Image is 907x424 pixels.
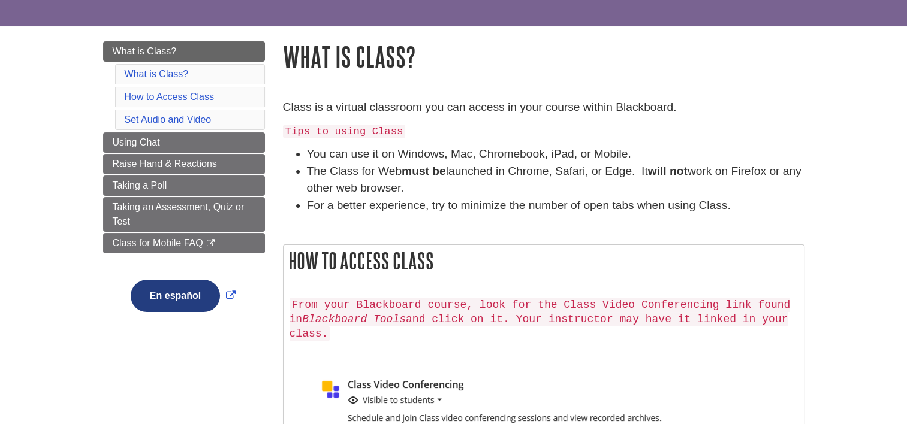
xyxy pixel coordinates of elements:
[284,245,804,277] h2: How to Access Class
[131,280,220,312] button: En español
[307,163,804,198] li: The Class for Web launched in Chrome, Safari, or Edge. It work on Firefox or any other web browser.
[283,41,804,72] h1: What is Class?
[128,290,239,301] a: Link opens in new window
[283,125,406,138] code: Tips to using Class
[290,298,791,341] code: From your Blackboard course, look for the Class Video Conferencing link found in and click on it....
[125,114,212,125] a: Set Audio and Video
[103,233,265,253] a: Class for Mobile FAQ
[103,175,265,196] a: Taking a Poll
[402,165,446,177] strong: must be
[125,69,189,79] a: What is Class?
[206,240,216,247] i: This link opens in a new window
[103,132,265,153] a: Using Chat
[113,137,160,147] span: Using Chat
[113,46,177,56] span: What is Class?
[113,202,245,226] span: Taking an Assessment, Quiz or Test
[648,165,688,177] strong: will not
[113,238,203,248] span: Class for Mobile FAQ
[103,41,265,332] div: Guide Page Menu
[113,159,217,169] span: Raise Hand & Reactions
[103,41,265,62] a: What is Class?
[125,92,214,102] a: How to Access Class
[302,313,406,325] em: Blackboard Tools
[103,154,265,174] a: Raise Hand & Reactions
[307,197,804,214] li: For a better experience, try to minimize the number of open tabs when using Class.
[307,146,804,163] li: You can use it on Windows, Mac, Chromebook, iPad, or Mobile.
[103,197,265,232] a: Taking an Assessment, Quiz or Test
[113,180,167,190] span: Taking a Poll
[283,99,804,116] p: Class is a virtual classroom you can access in your course within Blackboard.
